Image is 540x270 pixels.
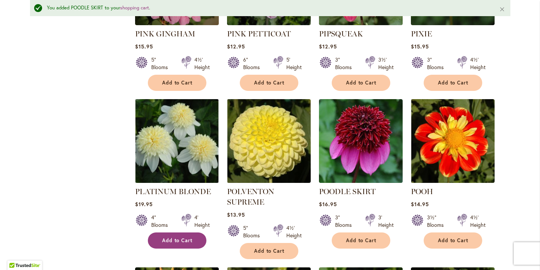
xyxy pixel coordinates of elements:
[227,20,311,27] a: Pink Petticoat
[135,201,153,208] span: $19.95
[411,43,429,50] span: $15.95
[194,56,210,71] div: 4½' Height
[254,80,285,86] span: Add to Cart
[319,99,403,183] img: POODLE SKIRT
[411,177,495,184] a: POOH
[438,80,469,86] span: Add to Cart
[227,29,291,38] a: PINK PETTICOAT
[378,56,394,71] div: 3½' Height
[424,75,482,91] button: Add to Cart
[227,187,274,207] a: POLVENTON SUPREME
[254,248,285,254] span: Add to Cart
[319,43,337,50] span: $12.95
[227,99,311,183] img: POLVENTON SUPREME
[335,56,356,71] div: 3" Blooms
[411,29,432,38] a: PIXIE
[286,56,302,71] div: 5' Height
[227,177,311,184] a: POLVENTON SUPREME
[148,232,206,249] button: Add to Cart
[194,214,210,229] div: 4' Height
[332,75,390,91] button: Add to Cart
[411,187,433,196] a: POOH
[335,214,356,229] div: 3" Blooms
[411,20,495,27] a: PIXIE
[243,224,264,239] div: 5" Blooms
[346,80,377,86] span: Add to Cart
[378,214,394,229] div: 3' Height
[162,237,193,244] span: Add to Cart
[346,237,377,244] span: Add to Cart
[135,187,211,196] a: PLATINUM BLONDE
[286,224,302,239] div: 4½' Height
[148,75,206,91] button: Add to Cart
[470,214,486,229] div: 4½' Height
[135,177,219,184] a: PLATINUM BLONDE
[135,43,153,50] span: $15.95
[319,177,403,184] a: POODLE SKIRT
[162,80,193,86] span: Add to Cart
[427,56,448,71] div: 3" Blooms
[135,29,195,38] a: PINK GINGHAM
[240,75,298,91] button: Add to Cart
[227,43,245,50] span: $12.95
[240,243,298,259] button: Add to Cart
[319,29,363,38] a: PIPSQUEAK
[151,214,172,229] div: 4" Blooms
[411,201,429,208] span: $14.95
[427,214,448,229] div: 3½" Blooms
[243,56,264,71] div: 6" Blooms
[438,237,469,244] span: Add to Cart
[332,232,390,249] button: Add to Cart
[227,211,245,218] span: $13.95
[6,243,27,264] iframe: Launch Accessibility Center
[47,5,488,12] div: You added POODLE SKIRT to your .
[151,56,172,71] div: 5" Blooms
[319,201,337,208] span: $16.95
[135,99,219,183] img: PLATINUM BLONDE
[319,20,403,27] a: PIPSQUEAK
[120,5,149,11] a: shopping cart
[424,232,482,249] button: Add to Cart
[470,56,486,71] div: 4½' Height
[135,20,219,27] a: PINK GINGHAM
[319,187,376,196] a: POODLE SKIRT
[411,99,495,183] img: POOH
